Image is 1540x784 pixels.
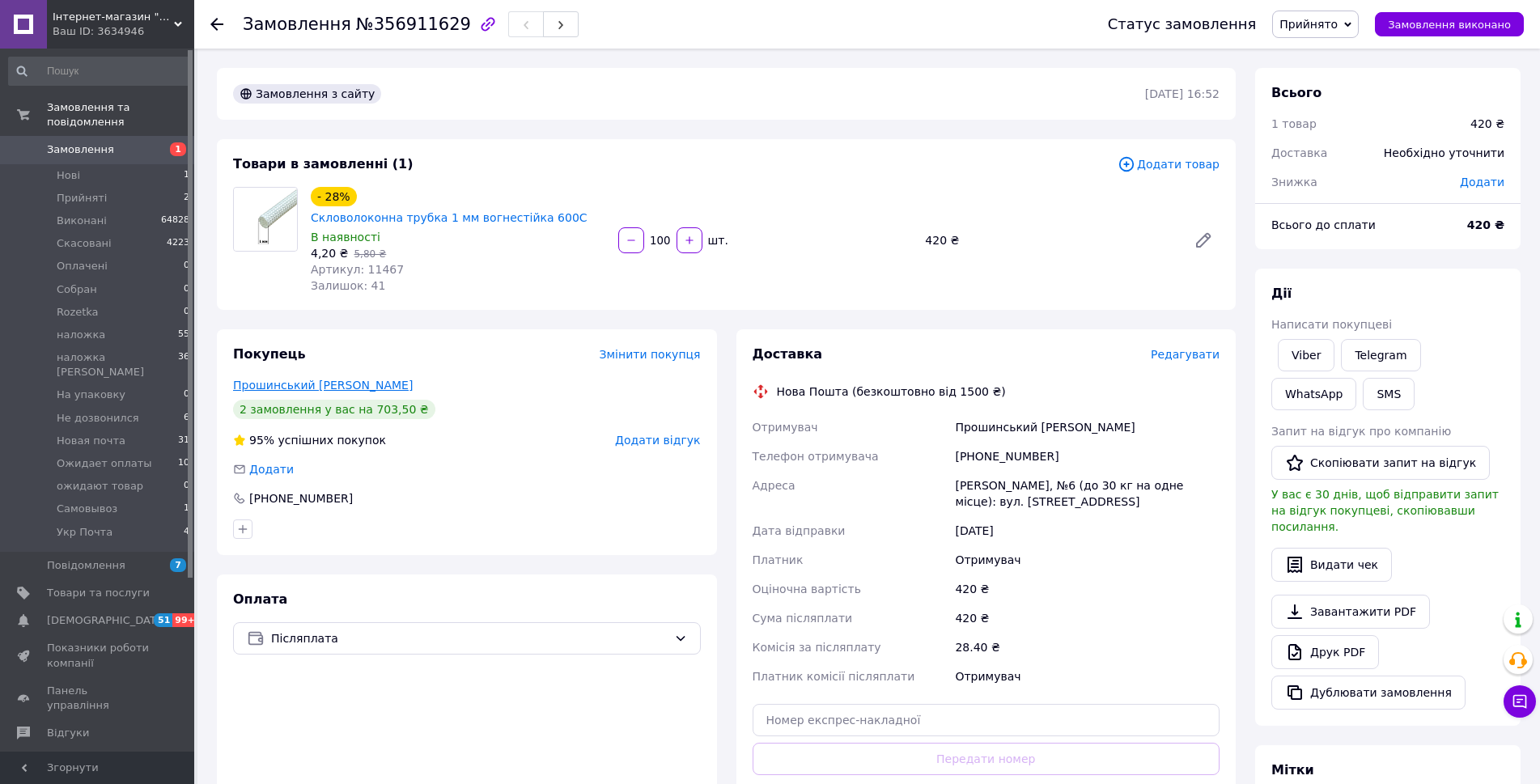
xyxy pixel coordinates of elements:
[1271,676,1466,710] button: Дублювати замовлення
[753,670,915,683] span: Платник комісії післяплати
[1151,348,1220,361] span: Редагувати
[1460,176,1504,189] span: Додати
[248,490,354,506] div: [PHONE_NUMBER]
[600,348,701,361] span: Змінити покупця
[1271,425,1451,438] span: Запит на відгук про компанію
[753,479,795,492] span: Адреса
[57,388,125,402] span: На упаковку
[57,305,99,320] span: Rozetka
[57,350,178,379] span: наложка [PERSON_NAME]
[57,479,143,494] span: ожидают товар
[53,10,174,24] span: Інтернет-магазин "Електроніка"
[952,604,1223,633] div: 420 ₴
[184,502,189,516] span: 1
[1374,135,1514,171] div: Необхідно уточнити
[1271,488,1499,533] span: У вас є 30 днів, щоб відправити запит на відгук покупцеві, скопіювавши посилання.
[57,259,108,273] span: Оплачені
[615,434,700,447] span: Додати відгук
[233,84,381,104] div: Замовлення з сайту
[47,726,89,740] span: Відгуки
[354,248,386,260] span: 5,80 ₴
[952,516,1223,545] div: [DATE]
[952,633,1223,662] div: 28.40 ₴
[1271,548,1392,582] button: Видати чек
[178,456,189,471] span: 10
[1271,446,1490,480] button: Скопіювати запит на відгук
[47,558,125,573] span: Повідомлення
[170,558,186,572] span: 7
[1187,224,1220,256] a: Редагувати
[233,379,413,392] a: Прошинський [PERSON_NAME]
[184,479,189,494] span: 0
[311,231,380,244] span: В наявності
[57,191,107,206] span: Прийняті
[249,434,274,447] span: 95%
[184,191,189,206] span: 2
[311,263,404,276] span: Артикул: 11467
[47,100,194,129] span: Замовлення та повідомлення
[57,411,139,426] span: Не дозвонился
[184,411,189,426] span: 6
[704,232,730,248] div: шт.
[233,432,386,448] div: успішних покупок
[47,142,114,157] span: Замовлення
[753,450,879,463] span: Телефон отримувача
[753,704,1220,736] input: Номер експрес-накладної
[1108,16,1257,32] div: Статус замовлення
[1271,117,1317,130] span: 1 товар
[47,641,150,670] span: Показники роботи компанії
[1271,635,1379,669] a: Друк PDF
[57,328,105,342] span: наложка
[952,574,1223,604] div: 420 ₴
[753,612,853,625] span: Сума післяплати
[1271,286,1292,301] span: Дії
[184,305,189,320] span: 0
[753,524,846,537] span: Дата відправки
[773,384,1010,400] div: Нова Пошта (безкоштовно від 1500 ₴)
[184,282,189,297] span: 0
[172,613,199,627] span: 99+
[57,282,97,297] span: Cобран
[753,421,818,434] span: Отримувач
[952,471,1223,516] div: [PERSON_NAME], №6 (до 30 кг на одне місце): вул. [STREET_ADDRESS]
[234,188,297,251] img: Скловолоконна трубка 1 мм вогнестійка 600С
[1467,218,1504,231] b: 420 ₴
[1271,176,1317,189] span: Знижка
[154,613,172,627] span: 51
[952,442,1223,471] div: [PHONE_NUMBER]
[311,247,348,260] span: 4,20 ₴
[1271,595,1430,629] a: Завантажити PDF
[753,553,804,566] span: Платник
[1271,318,1392,331] span: Написати покупцеві
[1375,12,1524,36] button: Замовлення виконано
[1271,378,1356,410] a: WhatsApp
[47,586,150,600] span: Товари та послуги
[311,279,385,292] span: Залишок: 41
[918,229,1181,252] div: 420 ₴
[233,346,306,362] span: Покупець
[184,388,189,402] span: 0
[271,629,668,647] span: Післяплата
[1363,378,1415,410] button: SMS
[170,142,186,156] span: 1
[1271,218,1376,231] span: Всього до сплати
[57,168,80,183] span: Нові
[753,346,823,362] span: Доставка
[1118,155,1220,173] span: Додати товар
[1388,19,1511,31] span: Замовлення виконано
[1341,339,1420,371] a: Telegram
[1271,146,1327,159] span: Доставка
[1470,116,1504,132] div: 420 ₴
[210,16,223,32] div: Повернутися назад
[57,502,117,516] span: Самовывоз
[952,413,1223,442] div: Прошинський [PERSON_NAME]
[184,168,189,183] span: 1
[57,214,107,228] span: Виконані
[184,525,189,540] span: 4
[8,57,191,86] input: Пошук
[249,463,294,476] span: Додати
[1271,762,1314,778] span: Мітки
[47,684,150,713] span: Панель управління
[753,641,881,654] span: Комісія за післяплату
[233,591,287,607] span: Оплата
